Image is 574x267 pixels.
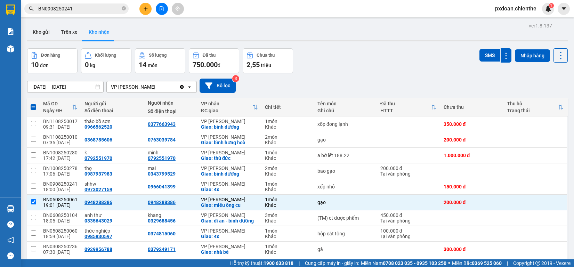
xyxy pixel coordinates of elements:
[380,212,437,218] div: 450.000 đ
[148,218,176,224] div: 0329688456
[84,187,112,192] div: 0973027159
[515,49,550,62] button: Nhập hàng
[243,48,293,73] button: Chưa thu2,55 triệu
[561,6,567,12] span: caret-down
[83,24,115,40] button: Kho nhận
[201,155,258,161] div: Giao: thủ đức
[43,155,78,161] div: 17:42 [DATE]
[264,260,293,266] strong: 1900 633 818
[265,119,310,124] div: 1 món
[148,200,176,205] div: 0948288386
[148,231,176,236] div: 0374815060
[380,234,437,239] div: Tại văn phòng
[41,53,60,58] div: Đơn hàng
[507,259,564,265] div: 4.300.000 đ
[43,218,78,224] div: 18:05 [DATE]
[265,228,310,234] div: 1 món
[148,155,176,161] div: 0792551970
[55,24,83,40] button: Trên xe
[201,212,258,218] div: VP [PERSON_NAME]
[201,259,258,265] div: VP [PERSON_NAME]
[197,98,261,116] th: Toggle SortBy
[317,231,373,236] div: hộp cát tông
[444,153,500,158] div: 1.000.000 đ
[43,171,78,177] div: 17:06 [DATE]
[444,200,500,205] div: 200.000 đ
[444,184,500,189] div: 150.000 đ
[122,6,126,12] span: close-circle
[265,249,310,255] div: Khác
[7,237,14,243] span: notification
[7,28,14,35] img: solution-icon
[317,121,373,127] div: xốp đong lạnh
[43,181,78,187] div: BN0908250241
[31,60,39,69] span: 10
[139,3,152,15] button: plus
[265,212,310,218] div: 3 món
[265,259,310,265] div: 1 món
[148,171,176,177] div: 0343799529
[43,124,78,130] div: 09:31 [DATE]
[84,108,141,113] div: Số điện thoại
[265,140,310,145] div: Khác
[201,124,258,130] div: Giao: bình dương
[201,171,258,177] div: Giao: bình dương
[203,53,216,58] div: Đã thu
[383,260,446,266] strong: 0708 023 035 - 0935 103 250
[317,137,373,143] div: gạo
[317,101,373,106] div: Tên món
[201,165,258,171] div: VP [PERSON_NAME]
[81,48,131,73] button: Khối lượng0kg
[380,101,431,106] div: Đã thu
[148,137,176,143] div: 0763039784
[452,259,502,267] span: Miền Bắc
[317,246,373,252] div: gà
[317,168,373,174] div: bao gạo
[43,197,78,202] div: BN0508250061
[179,84,185,90] svg: Clear value
[558,3,570,15] button: caret-down
[6,5,15,15] img: logo-vxr
[380,108,431,113] div: HTTT
[265,171,310,177] div: Khác
[84,200,112,205] div: 0948288386
[444,246,500,252] div: 300.000 đ
[84,165,141,171] div: thọ
[156,3,168,15] button: file-add
[43,134,78,140] div: BN1108250010
[201,140,258,145] div: Giao: bình hưng hoà
[27,24,55,40] button: Kho gửi
[111,83,155,90] div: VP [PERSON_NAME]
[38,5,120,13] input: Tìm tên, số ĐT hoặc mã đơn
[201,181,258,187] div: VP [PERSON_NAME]
[7,45,14,52] img: warehouse-icon
[230,259,293,267] span: Hỗ trợ kỹ thuật:
[43,165,78,171] div: BN1008250278
[135,48,185,73] button: Số lượng14món
[472,260,502,266] strong: 0369 525 060
[84,150,141,155] div: k
[317,200,373,205] div: gạo
[148,165,194,171] div: mai
[200,79,236,93] button: Bộ lọc
[43,212,78,218] div: BN0608250104
[380,228,437,234] div: 100.000 đ
[201,228,258,234] div: VP [PERSON_NAME]
[479,49,500,62] button: SMS
[265,181,310,187] div: 1 món
[257,53,275,58] div: Chưa thu
[172,3,184,15] button: aim
[148,121,176,127] div: 0377663943
[189,48,239,73] button: Đã thu750.000đ
[159,6,164,11] span: file-add
[43,108,72,113] div: Ngày ĐH
[43,101,72,106] div: Mã GD
[201,249,258,255] div: Giao: nhà bè
[122,6,126,10] span: close-circle
[43,228,78,234] div: BN0508250060
[84,171,112,177] div: 0987937983
[265,165,310,171] div: 2 món
[507,101,558,106] div: Thu hộ
[43,119,78,124] div: BN1108250017
[549,3,554,8] sup: 1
